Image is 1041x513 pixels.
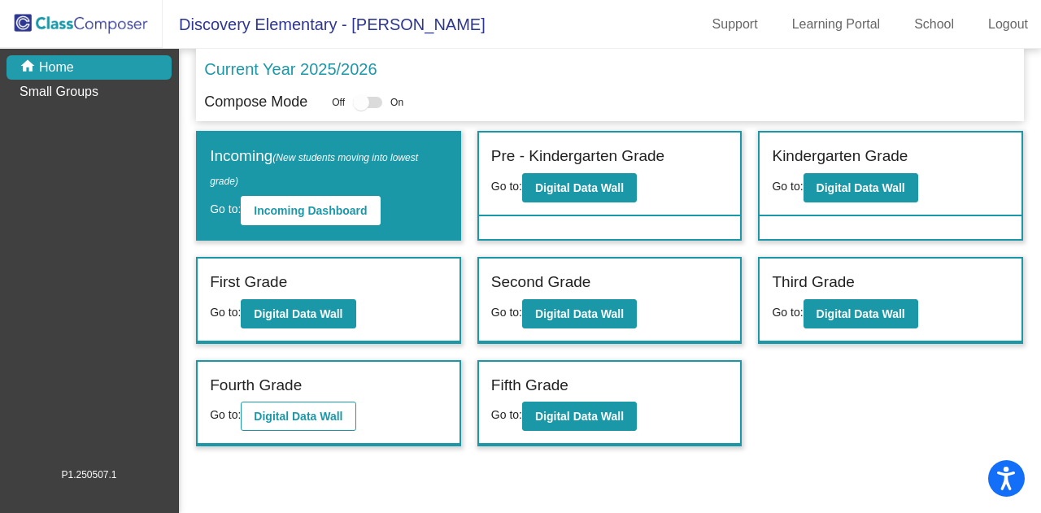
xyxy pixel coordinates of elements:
b: Digital Data Wall [254,307,342,320]
p: Current Year 2025/2026 [204,57,377,81]
span: Go to: [210,408,241,421]
label: Third Grade [772,271,854,294]
label: Kindergarten Grade [772,145,908,168]
button: Digital Data Wall [804,299,918,328]
span: Go to: [210,202,241,215]
p: Compose Mode [204,91,307,113]
label: Pre - Kindergarten Grade [491,145,664,168]
p: Small Groups [20,82,98,102]
span: Go to: [491,180,522,193]
span: Go to: [210,306,241,319]
b: Digital Data Wall [535,307,624,320]
b: Digital Data Wall [535,410,624,423]
span: Go to: [491,306,522,319]
button: Digital Data Wall [522,173,637,202]
button: Digital Data Wall [241,299,355,328]
span: Go to: [772,180,803,193]
label: First Grade [210,271,287,294]
b: Digital Data Wall [817,307,905,320]
button: Incoming Dashboard [241,196,380,225]
span: Go to: [491,408,522,421]
span: Discovery Elementary - [PERSON_NAME] [163,11,486,37]
label: Second Grade [491,271,591,294]
button: Digital Data Wall [522,402,637,431]
b: Digital Data Wall [817,181,905,194]
label: Fourth Grade [210,374,302,398]
span: Go to: [772,306,803,319]
b: Digital Data Wall [535,181,624,194]
b: Digital Data Wall [254,410,342,423]
label: Fifth Grade [491,374,568,398]
mat-icon: home [20,58,39,77]
a: Support [699,11,771,37]
b: Incoming Dashboard [254,204,367,217]
span: Off [332,95,345,110]
a: Logout [975,11,1041,37]
label: Incoming [210,145,447,191]
a: School [901,11,967,37]
a: Learning Portal [779,11,894,37]
button: Digital Data Wall [241,402,355,431]
span: On [390,95,403,110]
span: (New students moving into lowest grade) [210,152,418,187]
button: Digital Data Wall [522,299,637,328]
button: Digital Data Wall [804,173,918,202]
p: Home [39,58,74,77]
